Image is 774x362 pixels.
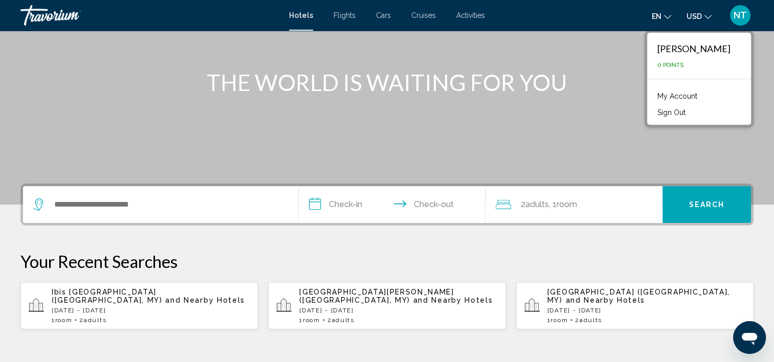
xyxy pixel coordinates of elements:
span: Room [556,199,577,209]
span: and Nearby Hotels [565,296,645,304]
span: Room [303,316,320,324]
a: Hotels [289,11,313,19]
a: Flights [334,11,356,19]
span: USD [687,12,702,20]
span: 1 [52,316,72,324]
span: Search [689,201,725,209]
span: 2 [575,316,602,324]
button: Search [662,186,751,223]
span: and Nearby Hotels [165,296,245,304]
span: Adults [84,316,106,324]
span: 0 Points [657,62,683,69]
span: , 1 [548,197,577,212]
a: Cars [376,11,391,19]
button: Change currency [687,9,712,24]
span: [GEOGRAPHIC_DATA] ([GEOGRAPHIC_DATA], MY) [547,288,730,304]
span: 2 [520,197,548,212]
button: Change language [652,9,671,24]
span: Adults [580,316,602,324]
a: My Account [652,89,702,103]
a: Activities [456,11,485,19]
span: and Nearby Hotels [413,296,493,304]
span: 1 [299,316,320,324]
button: [GEOGRAPHIC_DATA][PERSON_NAME] ([GEOGRAPHIC_DATA], MY) and Nearby Hotels[DATE] - [DATE]1Room2Adults [268,282,505,330]
p: Your Recent Searches [20,251,754,271]
span: Room [55,316,73,324]
a: Cruises [411,11,436,19]
button: Ibis [GEOGRAPHIC_DATA] ([GEOGRAPHIC_DATA], MY) and Nearby Hotels[DATE] - [DATE]1Room2Adults [20,282,258,330]
span: Adults [331,316,354,324]
a: Travorium [20,5,279,26]
span: Room [550,316,568,324]
button: User Menu [727,5,754,26]
p: [DATE] - [DATE] [299,307,497,314]
button: Travelers: 2 adults, 0 children [485,186,662,223]
p: [DATE] - [DATE] [52,307,250,314]
div: [PERSON_NAME] [657,43,731,54]
iframe: Button to launch messaging window [733,321,766,354]
span: 1 [547,316,568,324]
span: Adults [525,199,548,209]
p: [DATE] - [DATE] [547,307,745,314]
span: NT [734,10,747,20]
span: [GEOGRAPHIC_DATA][PERSON_NAME] ([GEOGRAPHIC_DATA], MY) [299,288,454,304]
span: Ibis [GEOGRAPHIC_DATA] ([GEOGRAPHIC_DATA], MY) [52,288,163,304]
span: 2 [79,316,106,324]
button: Sign Out [652,106,691,119]
button: Check in and out dates [299,186,486,223]
span: en [652,12,661,20]
h1: THE WORLD IS WAITING FOR YOU [195,69,579,96]
button: [GEOGRAPHIC_DATA] ([GEOGRAPHIC_DATA], MY) and Nearby Hotels[DATE] - [DATE]1Room2Adults [516,282,754,330]
div: Search widget [23,186,751,223]
span: 2 [327,316,355,324]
